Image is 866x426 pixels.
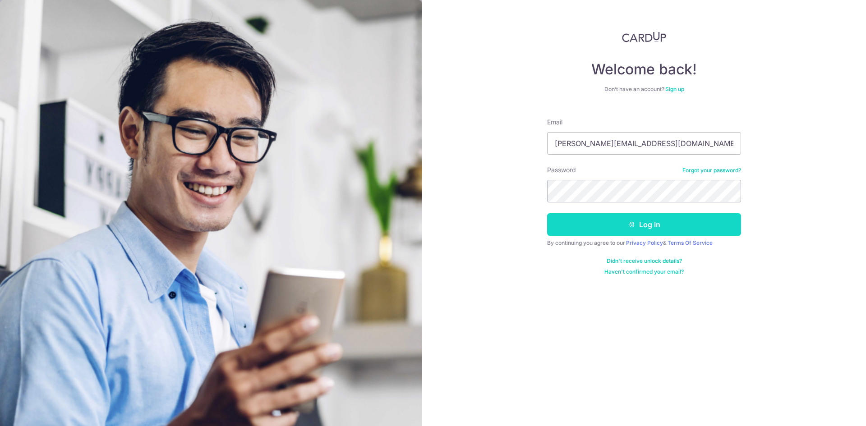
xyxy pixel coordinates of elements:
[547,60,741,78] h4: Welcome back!
[547,132,741,155] input: Enter your Email
[547,118,562,127] label: Email
[547,239,741,247] div: By continuing you agree to our &
[665,86,684,92] a: Sign up
[626,239,663,246] a: Privacy Policy
[547,165,576,174] label: Password
[604,268,684,275] a: Haven't confirmed your email?
[607,257,682,265] a: Didn't receive unlock details?
[668,239,713,246] a: Terms Of Service
[622,32,666,42] img: CardUp Logo
[547,213,741,236] button: Log in
[547,86,741,93] div: Don’t have an account?
[682,167,741,174] a: Forgot your password?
